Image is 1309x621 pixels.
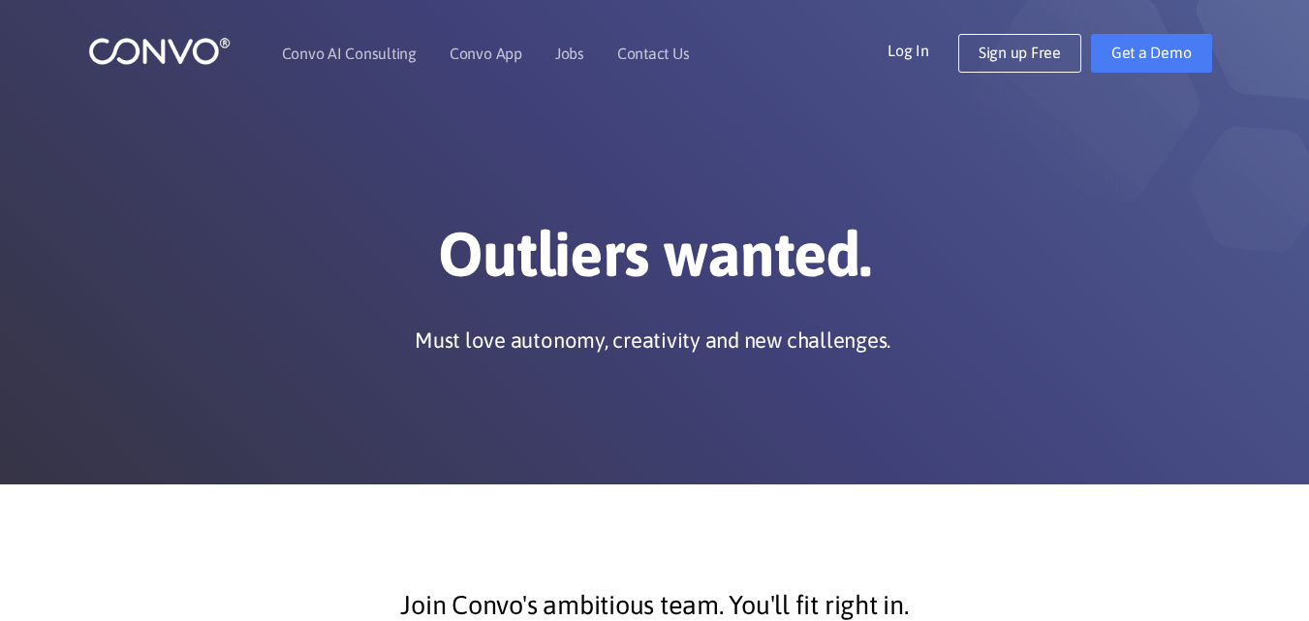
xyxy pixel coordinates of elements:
a: Convo App [450,46,522,61]
a: Convo AI Consulting [282,46,417,61]
img: logo_1.png [88,36,231,66]
a: Contact Us [617,46,690,61]
a: Log In [888,34,958,65]
a: Get a Demo [1091,34,1212,73]
h1: Outliers wanted. [117,217,1193,306]
a: Sign up Free [958,34,1081,73]
p: Must love autonomy, creativity and new challenges. [415,326,890,355]
a: Jobs [555,46,584,61]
